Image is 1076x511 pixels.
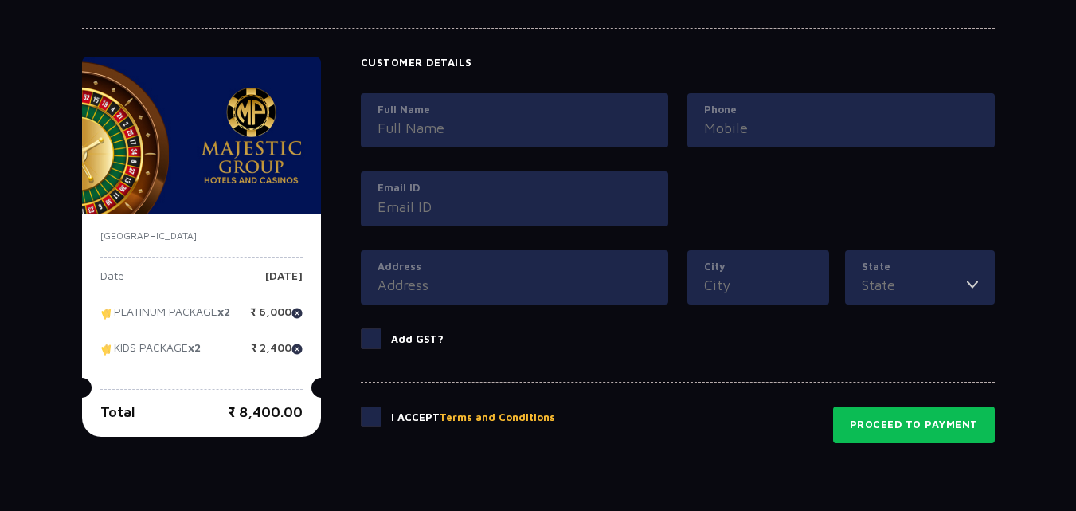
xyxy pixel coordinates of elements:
[704,102,978,118] label: Phone
[82,57,321,214] img: majesticPride-banner
[967,274,978,296] img: toggler icon
[250,306,303,330] p: ₹ 6,000
[361,57,995,69] h4: Customer Details
[378,102,651,118] label: Full Name
[100,306,230,330] p: PLATINUM PACKAGE
[378,180,651,196] label: Email ID
[704,117,978,139] input: Mobile
[100,342,114,356] img: tikcet
[100,306,114,320] img: tikcet
[378,196,651,218] input: Email ID
[391,332,444,348] p: Add GST?
[862,259,978,275] label: State
[833,407,995,443] button: Proceed to Payment
[100,270,124,294] p: Date
[100,401,135,423] p: Total
[251,342,303,366] p: ₹ 2,400
[100,342,201,366] p: KIDS PACKAGE
[217,305,230,319] strong: x2
[378,259,651,275] label: Address
[100,229,303,243] p: [GEOGRAPHIC_DATA]
[862,274,967,296] input: State
[188,341,201,355] strong: x2
[440,410,555,426] button: Terms and Conditions
[265,270,303,294] p: [DATE]
[378,274,651,296] input: Address
[704,274,812,296] input: City
[228,401,303,423] p: ₹ 8,400.00
[704,259,812,275] label: City
[391,410,555,426] p: I Accept
[378,117,651,139] input: Full Name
